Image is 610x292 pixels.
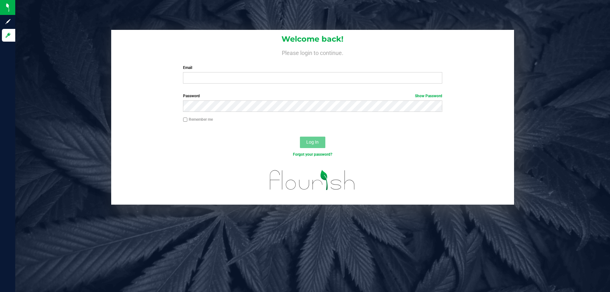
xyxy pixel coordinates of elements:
[183,118,187,122] input: Remember me
[183,94,200,98] span: Password
[111,48,514,56] h4: Please login to continue.
[111,35,514,43] h1: Welcome back!
[262,164,363,196] img: flourish_logo.svg
[183,117,213,122] label: Remember me
[5,18,11,25] inline-svg: Sign up
[183,65,442,71] label: Email
[300,137,325,148] button: Log In
[415,94,442,98] a: Show Password
[293,152,332,157] a: Forgot your password?
[306,139,319,145] span: Log In
[5,32,11,38] inline-svg: Log in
